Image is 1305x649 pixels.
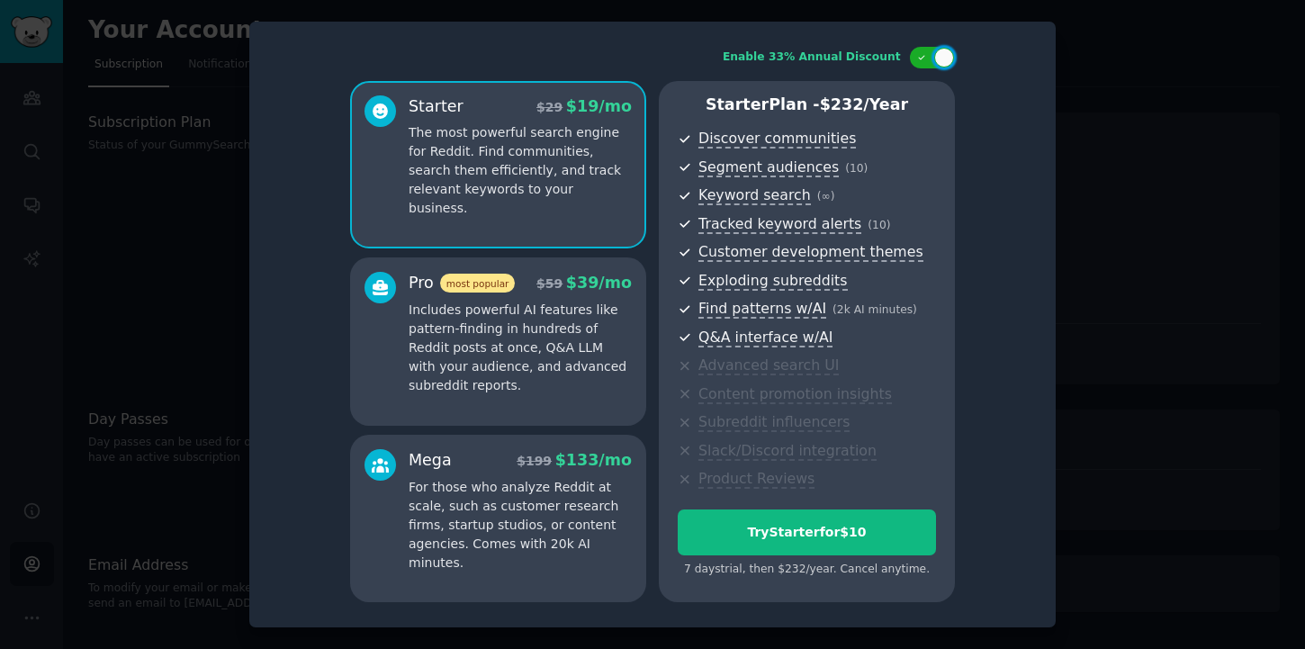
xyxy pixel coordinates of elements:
[868,219,890,231] span: ( 10 )
[698,470,814,489] span: Product Reviews
[698,130,856,149] span: Discover communities
[409,449,452,472] div: Mega
[698,413,850,432] span: Subreddit influencers
[698,329,832,347] span: Q&A interface w/AI
[566,274,632,292] span: $ 39 /mo
[678,94,936,116] p: Starter Plan -
[678,562,936,578] div: 7 days trial, then $ 232 /year . Cancel anytime.
[440,274,516,293] span: most popular
[698,385,892,404] span: Content promotion insights
[517,454,552,468] span: $ 199
[698,186,811,205] span: Keyword search
[698,158,839,177] span: Segment audiences
[698,356,839,375] span: Advanced search UI
[679,523,935,542] div: Try Starter for $10
[698,300,826,319] span: Find patterns w/AI
[698,272,847,291] span: Exploding subreddits
[536,100,562,114] span: $ 29
[845,162,868,175] span: ( 10 )
[678,509,936,555] button: TryStarterfor$10
[698,243,923,262] span: Customer development themes
[409,301,632,395] p: Includes powerful AI features like pattern-finding in hundreds of Reddit posts at once, Q&A LLM w...
[698,442,877,461] span: Slack/Discord integration
[698,215,861,234] span: Tracked keyword alerts
[817,190,835,203] span: ( ∞ )
[536,276,562,291] span: $ 59
[555,451,632,469] span: $ 133 /mo
[820,95,908,113] span: $ 232 /year
[409,123,632,218] p: The most powerful search engine for Reddit. Find communities, search them efficiently, and track ...
[832,303,917,316] span: ( 2k AI minutes )
[566,97,632,115] span: $ 19 /mo
[409,95,463,118] div: Starter
[409,272,515,294] div: Pro
[409,478,632,572] p: For those who analyze Reddit at scale, such as customer research firms, startup studios, or conte...
[723,50,901,66] div: Enable 33% Annual Discount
